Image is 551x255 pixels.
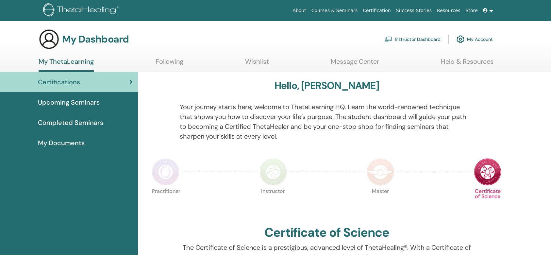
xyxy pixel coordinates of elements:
span: My Documents [38,138,85,148]
a: Following [156,58,183,70]
p: Certificate of Science [474,189,501,216]
a: Success Stories [393,5,434,17]
a: Wishlist [245,58,269,70]
img: Practitioner [152,158,179,186]
a: Courses & Seminars [309,5,360,17]
h2: Certificate of Science [264,225,389,240]
a: Message Center [331,58,379,70]
a: Certification [360,5,393,17]
img: Instructor [259,158,287,186]
p: Master [367,189,394,216]
h3: My Dashboard [62,33,129,45]
img: logo.png [43,3,121,18]
a: About [290,5,309,17]
span: Certifications [38,77,80,87]
img: Certificate of Science [474,158,501,186]
a: My Account [457,32,493,46]
a: Instructor Dashboard [384,32,441,46]
img: chalkboard-teacher.svg [384,36,392,42]
a: Store [463,5,480,17]
span: Completed Seminars [38,118,103,127]
a: Resources [434,5,463,17]
a: My ThetaLearning [39,58,94,72]
a: Help & Resources [441,58,493,70]
p: Instructor [259,189,287,216]
img: generic-user-icon.jpg [39,29,59,50]
h3: Hello, [PERSON_NAME] [275,80,379,92]
span: Upcoming Seminars [38,97,100,107]
img: cog.svg [457,34,464,45]
p: Practitioner [152,189,179,216]
img: Master [367,158,394,186]
p: Your journey starts here; welcome to ThetaLearning HQ. Learn the world-renowned technique that sh... [180,102,474,141]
